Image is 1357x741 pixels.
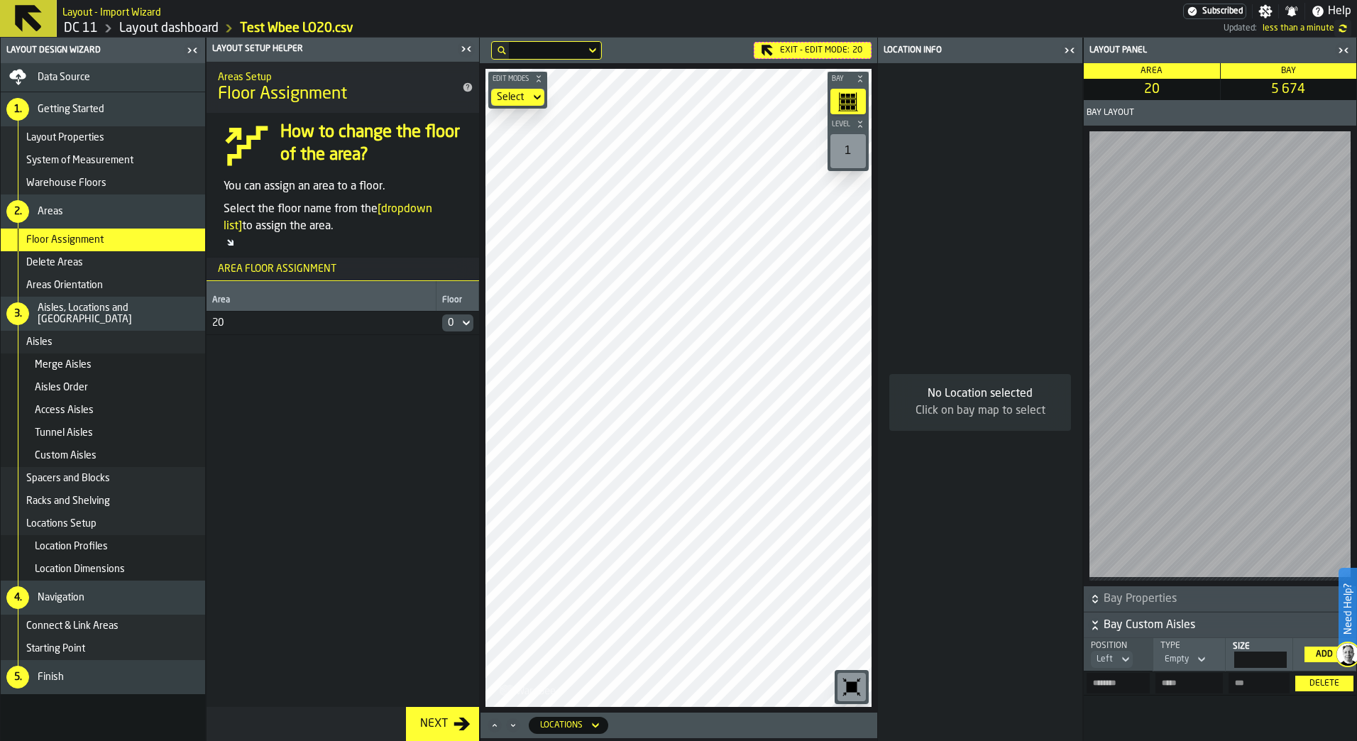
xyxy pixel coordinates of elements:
[442,295,473,308] div: Floor
[26,132,104,143] span: Layout Properties
[1334,42,1353,59] label: button-toggle-Close me
[1159,641,1209,668] div: TypeDropdownMenuValue-2
[38,206,63,217] span: Areas
[1229,673,1290,693] label: input-value-
[1,512,205,535] li: menu Locations Setup
[212,317,431,329] div: 20
[35,541,108,552] span: Location Profiles
[1295,676,1353,691] button: button-Delete
[829,75,853,83] span: Bay
[212,295,430,308] div: Area
[840,676,863,698] svg: Reset zoom and position
[1084,586,1356,612] button: button-
[830,134,866,168] div: 1
[212,121,473,167] div: input-question-How to change the floor of the area?
[1,172,205,194] li: menu Warehouse Floors
[207,38,479,62] header: Layout Setup Helper
[1104,591,1353,608] span: Bay Properties
[491,89,544,106] div: DropdownMenuValue-none
[1231,642,1287,668] label: react-aria1011117879-:r7t:
[1,376,205,399] li: menu Aisles Order
[35,450,97,461] span: Custom Aisles
[1,92,205,126] li: menu Getting Started
[62,20,643,37] nav: Breadcrumb
[218,69,445,83] h2: Sub Title
[878,38,1082,63] header: Location Info
[1305,3,1357,20] label: button-toggle-Help
[26,155,133,166] span: System of Measurement
[1,331,205,353] li: menu Aisles
[64,21,98,36] a: link-to-/wh/i/2e91095d-d0fa-471d-87cf-b9f7f81665fc
[35,427,93,439] span: Tunnel Aisles
[835,670,869,704] div: button-toolbar-undefined
[1,353,205,376] li: menu Merge Aisles
[901,385,1060,402] div: No Location selected
[1087,108,1134,118] span: Bay Layout
[26,518,97,529] span: Locations Setup
[486,718,503,732] button: Maximize
[1263,23,1334,33] span: 2025-09-05 09:43:19
[1,444,205,467] li: menu Custom Aisles
[448,317,454,329] div: DropdownMenuValue-default-floor
[498,46,506,55] div: hide filter
[38,671,64,683] span: Finish
[414,715,454,732] div: Next
[1334,20,1351,37] label: button-toggle-undefined
[1087,673,1150,693] input: input-value- input-value-
[209,44,456,54] div: Layout Setup Helper
[901,402,1060,419] div: Click on bay map to select
[1340,569,1356,649] label: Need Help?
[1281,67,1296,75] span: Bay
[1084,671,1356,696] tr: 20-20-5-RIGHT-674-5 674-A-
[1158,641,1207,651] div: Type
[1087,45,1334,55] div: Layout panel
[1,274,205,297] li: menu Areas Orientation
[1,38,205,63] header: Layout Design Wizard
[35,564,125,575] span: Location Dimensions
[490,75,532,83] span: Edit Modes
[26,495,110,507] span: Racks and Shelving
[1087,673,1150,693] label: input-value-
[1304,647,1344,662] button: button-Add
[207,263,336,275] span: Area Floor assignment
[6,200,29,223] div: 2.
[182,42,202,59] label: button-toggle-Close me
[488,72,547,86] button: button-
[26,177,106,189] span: Warehouse Floors
[497,92,524,103] div: DropdownMenuValue-none
[1,660,205,694] li: menu Finish
[1089,641,1134,668] div: PositionDropdownMenuValue-
[26,643,85,654] span: Starting Point
[828,86,869,117] div: button-toolbar-undefined
[442,314,473,331] div: DropdownMenuValue-default-floor
[35,359,92,370] span: Merge Aisles
[1229,673,1290,693] input: input-value- input-value-
[828,117,869,131] button: button-
[38,592,84,603] span: Navigation
[1,297,205,331] li: menu Aisles, Locations and Bays
[1155,673,1222,693] label: input-value-
[224,178,462,195] p: You can assign an area to a floor.
[1088,641,1133,651] div: Position
[1224,23,1257,33] span: Updated:
[1165,654,1189,664] div: DropdownMenuValue-2
[1,251,205,274] li: menu Delete Areas
[505,718,522,732] button: Minimize
[1,535,205,558] li: menu Location Profiles
[1301,679,1347,688] div: Delete
[6,586,29,609] div: 4.
[26,234,104,246] span: Floor Assignment
[280,121,462,167] h4: How to change the floor of the area?
[224,204,432,232] span: [dropdown list]
[35,405,94,416] span: Access Aisles
[240,21,353,36] a: link-to-/wh/i/2e91095d-d0fa-471d-87cf-b9f7f81665fc/import/layout/fc32ca85-d5f9-456f-8d09-58d5fd32...
[1084,38,1356,63] header: Layout panel
[1328,3,1351,20] span: Help
[1,126,205,149] li: menu Layout Properties
[1234,652,1287,668] input: react-aria1011117879-:r7t: react-aria1011117879-:r7t:
[1224,82,1354,97] span: 5 674
[207,258,479,281] h3: title-section-Area Floor assignment
[881,45,1060,55] div: Location Info
[1141,67,1163,75] span: Area
[1,63,205,92] li: menu Data Source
